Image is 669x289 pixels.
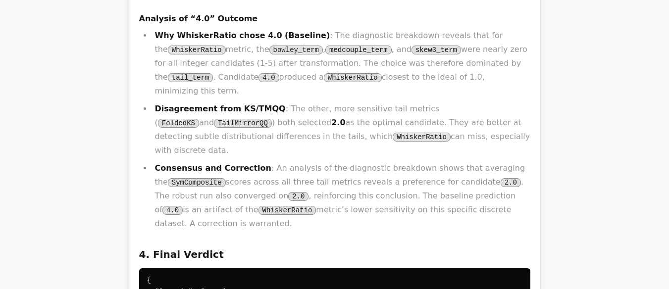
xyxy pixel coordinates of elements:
code: WhiskerRatio [393,133,451,142]
code: WhiskerRatio [324,73,382,82]
li: : The other, more sensitive tail metrics ( and ) both selected as the optimal candidate. They are... [152,102,530,157]
strong: Disagreement from KS/TMQQ [155,104,286,113]
code: medcouple_term [325,46,392,54]
code: 4.0 [162,206,183,215]
strong: Why WhiskerRatio chose 4.0 (Baseline) [155,31,330,40]
code: WhiskerRatio [168,46,226,54]
code: FoldedKS [158,119,199,128]
code: TailMirrorQQ [214,119,272,128]
code: 2.0 [501,178,521,187]
strong: 2.0 [331,118,345,127]
li: : The diagnostic breakdown reveals that for the metric, the , , and were nearly zero for all inte... [152,29,530,98]
code: tail_term [168,73,213,82]
code: 2.0 [288,192,309,201]
code: 4.0 [258,73,279,82]
code: WhiskerRatio [258,206,316,215]
h3: 4. Final Verdict [139,246,530,262]
strong: Consensus and Correction [155,163,271,173]
code: skew3_term [412,46,461,54]
h4: Analysis of “4.0” Outcome [139,13,530,25]
li: : An analysis of the diagnostic breakdown shows that averaging the scores across all three tail m... [152,161,530,231]
code: SymComposite [168,178,226,187]
code: bowley_term [269,46,323,54]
